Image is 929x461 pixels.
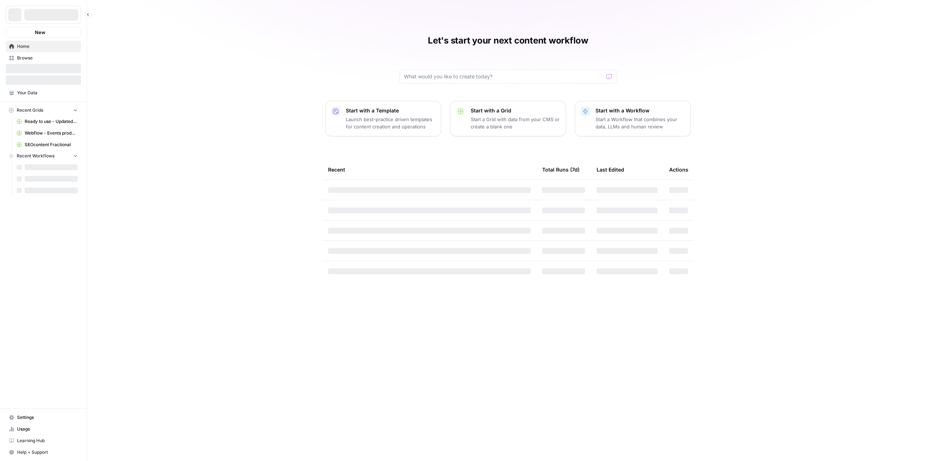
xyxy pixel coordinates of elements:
p: Start with a Grid [471,107,560,114]
a: SEOcontent Fractional [13,139,81,151]
div: Last Edited [597,160,624,180]
div: Recent [328,160,531,180]
button: New [6,27,81,38]
span: Settings [17,414,78,421]
button: Help + Support [6,446,81,458]
button: Start with a TemplateLaunch best-practice driven templates for content creation and operations [325,101,441,136]
p: Start a Grid with data from your CMS or create a blank one [471,116,560,130]
span: Learning Hub [17,437,78,444]
div: Actions [669,160,688,180]
button: Recent Grids [6,105,81,116]
a: Usage [6,423,81,435]
a: Learning Hub [6,435,81,446]
a: Settings [6,412,81,423]
span: Webflow - Events production - Ticiana [25,130,78,136]
p: Start with a Workflow [596,107,685,114]
span: Recent Grids [17,107,43,114]
h1: Let's start your next content workflow [428,35,588,46]
p: Start with a Template [346,107,435,114]
p: Launch best-practice driven templates for content creation and operations [346,116,435,130]
span: Your Data [17,90,78,96]
button: Start with a GridStart a Grid with data from your CMS or create a blank one [450,101,566,136]
input: What would you like to create today? [404,73,603,80]
span: Ready to use - Updated an existing tool profile in Webflow [25,118,78,125]
a: Browse [6,52,81,64]
span: Browse [17,55,78,61]
span: SEOcontent Fractional [25,141,78,148]
a: Home [6,41,81,52]
span: New [35,29,45,36]
a: Webflow - Events production - Ticiana [13,127,81,139]
div: Total Runs (7d) [542,160,580,180]
button: Recent Workflows [6,151,81,161]
p: Start a Workflow that combines your data, LLMs and human review [596,116,685,130]
button: Start with a WorkflowStart a Workflow that combines your data, LLMs and human review [575,101,691,136]
a: Your Data [6,87,81,99]
span: Help + Support [17,449,78,456]
span: Usage [17,426,78,432]
span: Home [17,43,78,50]
a: Ready to use - Updated an existing tool profile in Webflow [13,116,81,127]
span: Recent Workflows [17,153,54,159]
